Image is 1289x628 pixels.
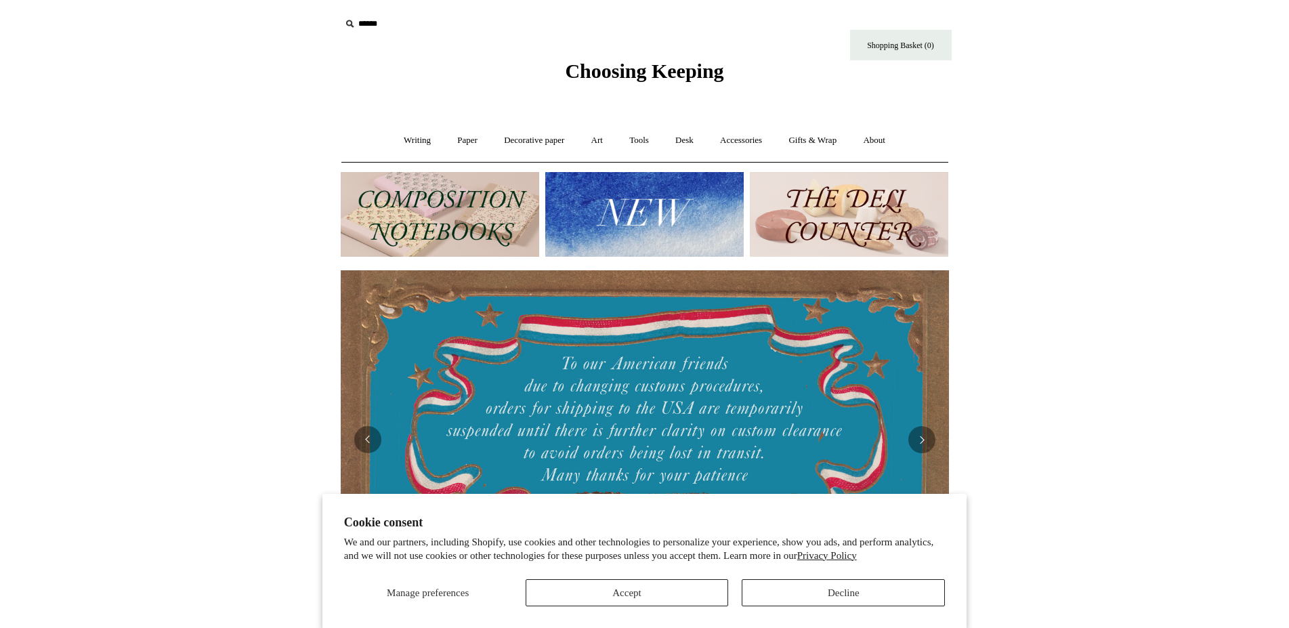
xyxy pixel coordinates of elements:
a: Choosing Keeping [565,70,723,80]
a: Paper [445,123,490,159]
button: Manage preferences [344,579,512,606]
a: Tools [617,123,661,159]
img: New.jpg__PID:f73bdf93-380a-4a35-bcfe-7823039498e1 [545,172,744,257]
img: The Deli Counter [750,172,948,257]
a: Writing [392,123,443,159]
button: Previous [354,426,381,453]
a: Privacy Policy [797,550,857,561]
h2: Cookie consent [344,516,946,530]
button: Next [908,426,935,453]
a: About [851,123,897,159]
a: Gifts & Wrap [776,123,849,159]
img: 202302 Composition ledgers.jpg__PID:69722ee6-fa44-49dd-a067-31375e5d54ec [341,172,539,257]
a: Accessories [708,123,774,159]
img: USA PSA .jpg__PID:33428022-6587-48b7-8b57-d7eefc91f15a [341,270,949,609]
a: Shopping Basket (0) [850,30,952,60]
button: Accept [526,579,729,606]
p: We and our partners, including Shopify, use cookies and other technologies to personalize your ex... [344,536,946,562]
button: Decline [742,579,945,606]
a: Desk [663,123,706,159]
a: Art [579,123,615,159]
a: Decorative paper [492,123,576,159]
span: Choosing Keeping [565,60,723,82]
span: Manage preferences [387,587,469,598]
